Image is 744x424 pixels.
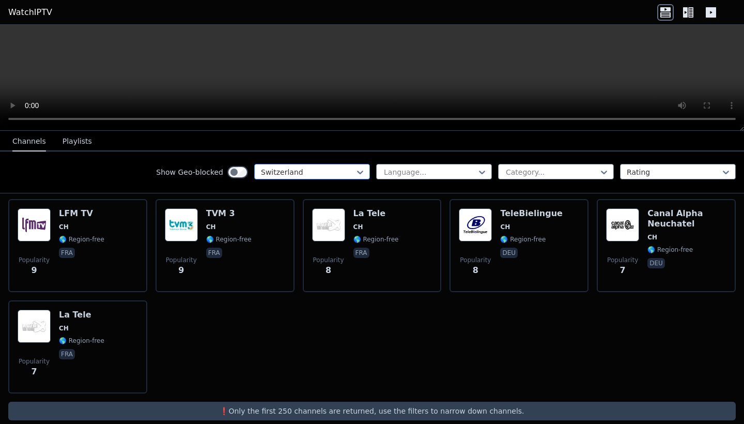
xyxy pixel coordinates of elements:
span: 8 [326,264,331,277]
span: 9 [178,264,184,277]
p: fra [353,248,369,258]
span: 🌎 Region-free [206,235,252,244]
span: 🌎 Region-free [353,235,399,244]
span: Popularity [607,256,638,264]
p: fra [59,248,75,258]
label: Show Geo-blocked [156,167,223,177]
img: La Tele [312,208,345,241]
button: Playlists [63,132,92,152]
span: 9 [31,264,37,277]
p: fra [206,248,222,258]
span: 🌎 Region-free [59,337,104,345]
span: 8 [473,264,478,277]
span: CH [500,223,510,231]
span: Popularity [166,256,197,264]
span: CH [59,223,69,231]
span: Popularity [460,256,491,264]
span: Popularity [313,256,344,264]
img: TVM 3 [165,208,198,241]
p: fra [59,349,75,359]
img: Canal Alpha Neuchatel [606,208,639,241]
h6: LFM TV [59,208,104,219]
p: ❗️Only the first 250 channels are returned, use the filters to narrow down channels. [12,406,732,416]
span: 7 [31,366,37,378]
span: CH [353,223,363,231]
h6: TVM 3 [206,208,252,219]
h6: La Tele [353,208,399,219]
h6: La Tele [59,310,104,320]
img: La Tele [18,310,51,343]
button: Channels [12,132,46,152]
span: CH [59,324,69,332]
span: CH [206,223,216,231]
span: Popularity [19,256,50,264]
span: Popularity [19,357,50,366]
img: TeleBielingue [459,208,492,241]
span: 7 [620,264,626,277]
span: CH [647,233,657,241]
span: 🌎 Region-free [647,246,693,254]
img: LFM TV [18,208,51,241]
p: deu [647,258,665,268]
a: WatchIPTV [8,6,52,19]
h6: Canal Alpha Neuchatel [647,208,726,229]
span: 🌎 Region-free [500,235,546,244]
span: 🌎 Region-free [59,235,104,244]
h6: TeleBielingue [500,208,563,219]
p: deu [500,248,518,258]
